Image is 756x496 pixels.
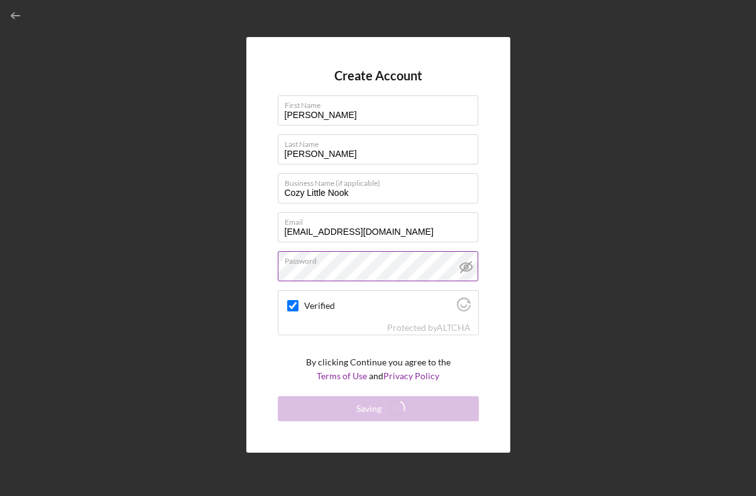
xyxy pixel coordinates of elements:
[285,252,478,266] label: Password
[437,322,471,333] a: Visit Altcha.org
[457,303,471,313] a: Visit Altcha.org
[278,396,479,421] button: Saving
[383,370,439,381] a: Privacy Policy
[285,135,478,149] label: Last Name
[304,301,453,311] label: Verified
[334,68,422,83] h4: Create Account
[356,396,381,421] div: Saving
[317,370,367,381] a: Terms of Use
[285,174,478,188] label: Business Name (if applicable)
[285,213,478,227] label: Email
[306,355,451,384] p: By clicking Continue you agree to the and
[387,323,471,333] div: Protected by
[285,96,478,110] label: First Name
